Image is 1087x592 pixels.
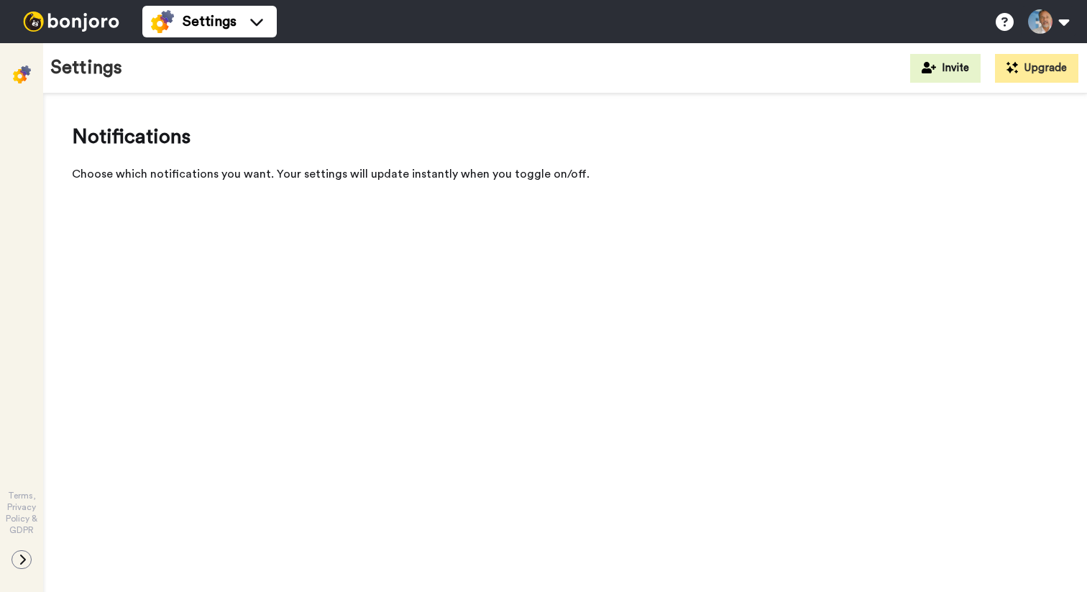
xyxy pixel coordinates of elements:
[72,165,935,183] span: Choose which notifications you want. Your settings will update instantly when you toggle on/off.
[17,12,125,32] img: bj-logo-header-white.svg
[50,58,122,78] h1: Settings
[183,12,237,32] span: Settings
[151,10,174,33] img: settings-colored.svg
[72,122,935,151] span: Notifications
[995,54,1078,83] button: Upgrade
[910,54,981,83] button: Invite
[13,65,31,83] img: settings-colored.svg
